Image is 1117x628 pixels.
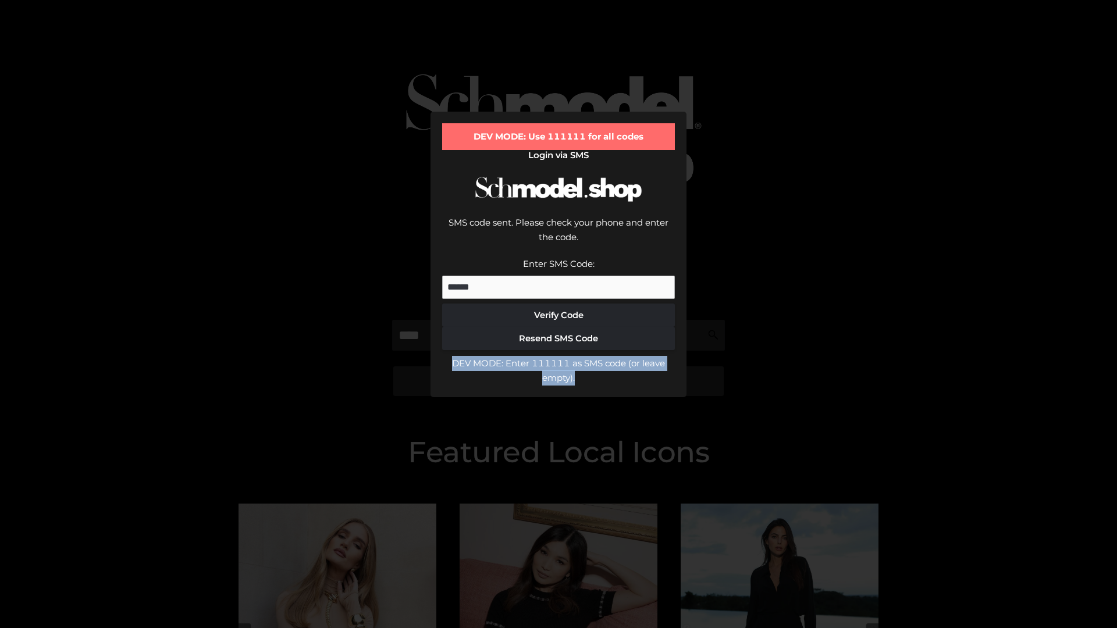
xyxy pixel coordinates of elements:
div: DEV MODE: Enter 111111 as SMS code (or leave empty). [442,356,675,386]
label: Enter SMS Code: [523,258,595,269]
button: Resend SMS Code [442,327,675,350]
div: SMS code sent. Please check your phone and enter the code. [442,215,675,256]
button: Verify Code [442,304,675,327]
h2: Login via SMS [442,150,675,160]
div: DEV MODE: Use 111111 for all codes [442,123,675,150]
img: Schmodel Logo [471,166,646,212]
